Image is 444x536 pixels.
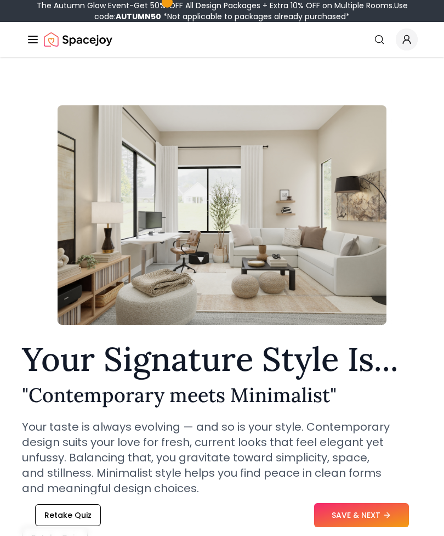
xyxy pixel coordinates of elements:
h2: " Contemporary meets Minimalist " [22,384,422,406]
h1: Your Signature Style Is... [22,342,422,375]
a: Spacejoy [44,29,112,50]
img: Spacejoy Logo [44,29,112,50]
span: *Not applicable to packages already purchased* [161,11,350,22]
b: AUTUMN50 [116,11,161,22]
button: Retake Quiz [35,504,101,526]
button: SAVE & NEXT [314,503,409,527]
p: Your taste is always evolving — and so is your style. Contemporary design suits your love for fre... [22,419,390,496]
nav: Global [26,22,418,57]
img: Contemporary meets Minimalist Style Example [58,105,386,325]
